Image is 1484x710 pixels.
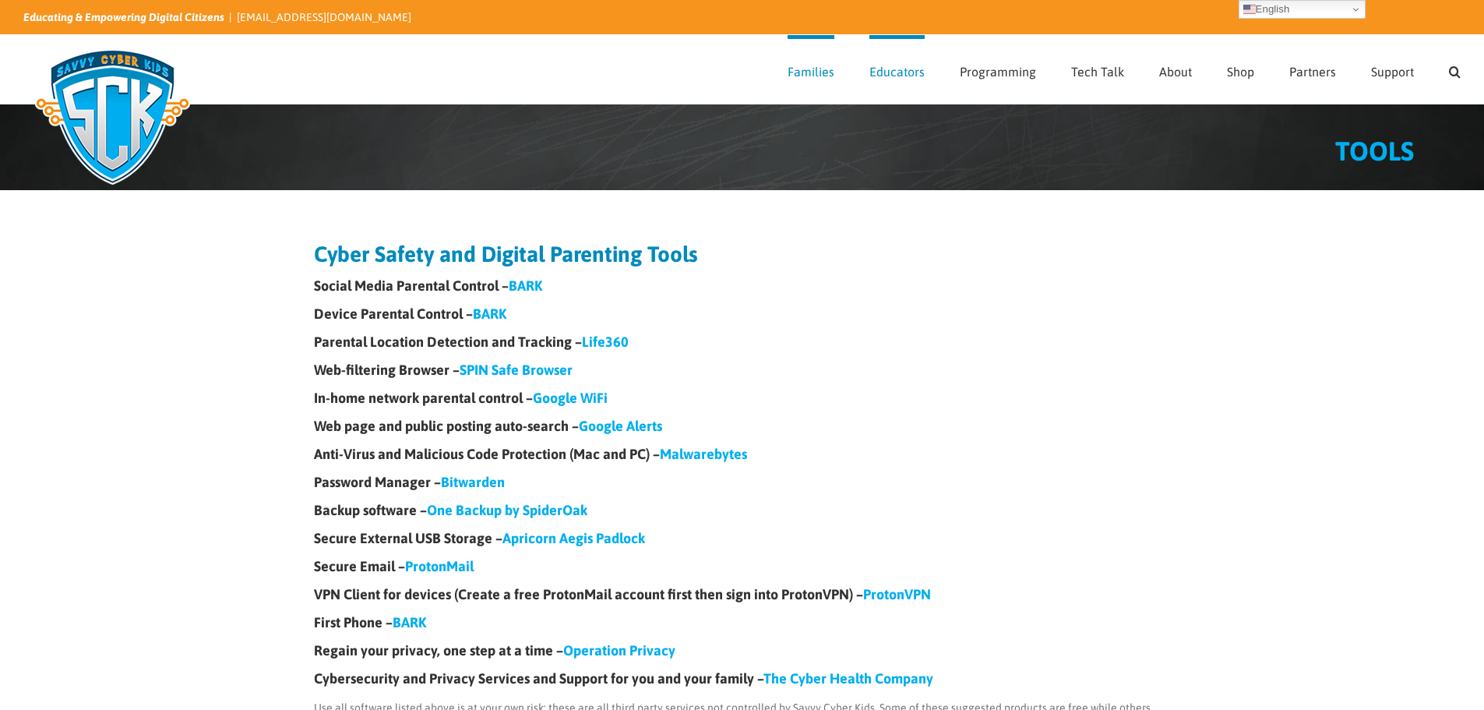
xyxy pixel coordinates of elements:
[788,35,834,104] a: Families
[863,586,931,602] a: ProtonVPN
[314,335,1171,349] h4: Parental Location Detection and Tracking –
[1289,35,1336,104] a: Partners
[1335,136,1414,166] span: TOOLS
[1159,65,1192,78] span: About
[1289,65,1336,78] span: Partners
[314,532,1171,546] h4: Secure External USB Storage –
[237,11,411,23] a: [EMAIL_ADDRESS][DOMAIN_NAME]
[1371,35,1414,104] a: Support
[960,35,1036,104] a: Programming
[314,391,1171,405] h4: In-home network parental control –
[427,502,587,518] a: One Backup by SpiderOak
[502,530,645,546] a: Apricorn Aegis Padlock
[1243,3,1256,16] img: en
[405,558,474,574] a: ProtonMail
[314,642,675,659] strong: Regain your privacy, one step at a time –
[314,279,1171,293] h4: Social Media Parental Control –
[314,419,1171,433] h4: Web page and public posting auto-search –
[960,65,1036,78] span: Programming
[1071,65,1124,78] span: Tech Talk
[314,560,1171,574] h4: Secure Email –
[314,503,1171,517] h4: Backup software –
[1227,65,1254,78] span: Shop
[579,418,662,434] a: Google Alerts
[1071,35,1124,104] a: Tech Talk
[1159,35,1192,104] a: About
[314,588,1171,602] h4: VPN Client for devices (Create a free ProtonMail account first then sign into ProtonVPN) –
[763,670,933,687] a: The Cyber Health Company
[533,390,608,406] a: Google WiFi
[1449,35,1461,104] a: Search
[509,277,542,294] a: BARK
[1371,65,1414,78] span: Support
[393,614,426,631] a: BARK
[582,334,629,350] a: Life360
[1227,35,1254,104] a: Shop
[660,446,747,462] a: Malwarebytes
[314,475,1171,489] h4: Password Manager –
[788,35,1461,104] nav: Main Menu
[869,65,925,78] span: Educators
[869,35,925,104] a: Educators
[314,243,1171,265] h2: Cyber Safety and Digital Parenting Tools
[563,642,675,659] a: Operation Privacy
[460,362,573,378] a: SPIN Safe Browser
[314,363,1171,377] h4: Web-filtering Browser –
[473,306,506,322] a: BARK
[23,11,224,23] i: Educating & Empowering Digital Citizens
[314,307,1171,321] h4: Device Parental Control –
[314,672,1171,686] h4: Cybersecurity and Privacy Services and Support for you and your family –
[441,474,505,490] a: Bitwarden
[23,39,202,195] img: Savvy Cyber Kids Logo
[314,447,1171,461] h4: Anti-Virus and Malicious Code Protection (Mac and PC) –
[788,65,834,78] span: Families
[314,616,1171,630] h4: First Phone –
